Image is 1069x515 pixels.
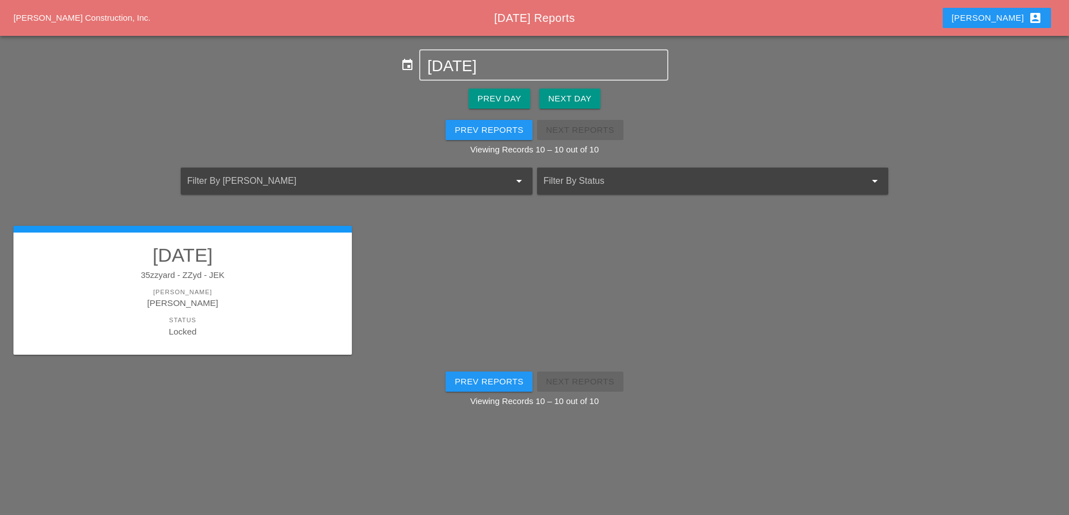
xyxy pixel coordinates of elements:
i: account_box [1029,11,1042,25]
button: Next Day [539,89,600,109]
button: Prev Reports [446,120,533,140]
div: Status [25,316,341,325]
i: arrow_drop_down [512,174,526,188]
div: [PERSON_NAME] [25,296,341,309]
a: [PERSON_NAME] Construction, Inc. [13,13,150,22]
div: Next Day [548,92,591,105]
span: [DATE] Reports [494,12,575,24]
input: Select Date [427,57,660,75]
div: Prev Day [478,92,521,105]
div: Prev Reports [455,124,524,137]
button: Prev Reports [446,372,533,392]
div: 35zzyard - ZZyd - JEK [25,269,341,282]
button: Prev Day [469,89,530,109]
div: [PERSON_NAME] [952,11,1042,25]
div: Locked [25,325,341,338]
div: Prev Reports [455,375,524,388]
i: arrow_drop_down [868,174,882,188]
h2: [DATE] [25,244,341,266]
a: [DATE]35zzyard - ZZyd - JEK[PERSON_NAME][PERSON_NAME]StatusLocked [25,244,341,338]
i: event [401,58,414,72]
div: [PERSON_NAME] [25,287,341,297]
button: [PERSON_NAME] [943,8,1051,28]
